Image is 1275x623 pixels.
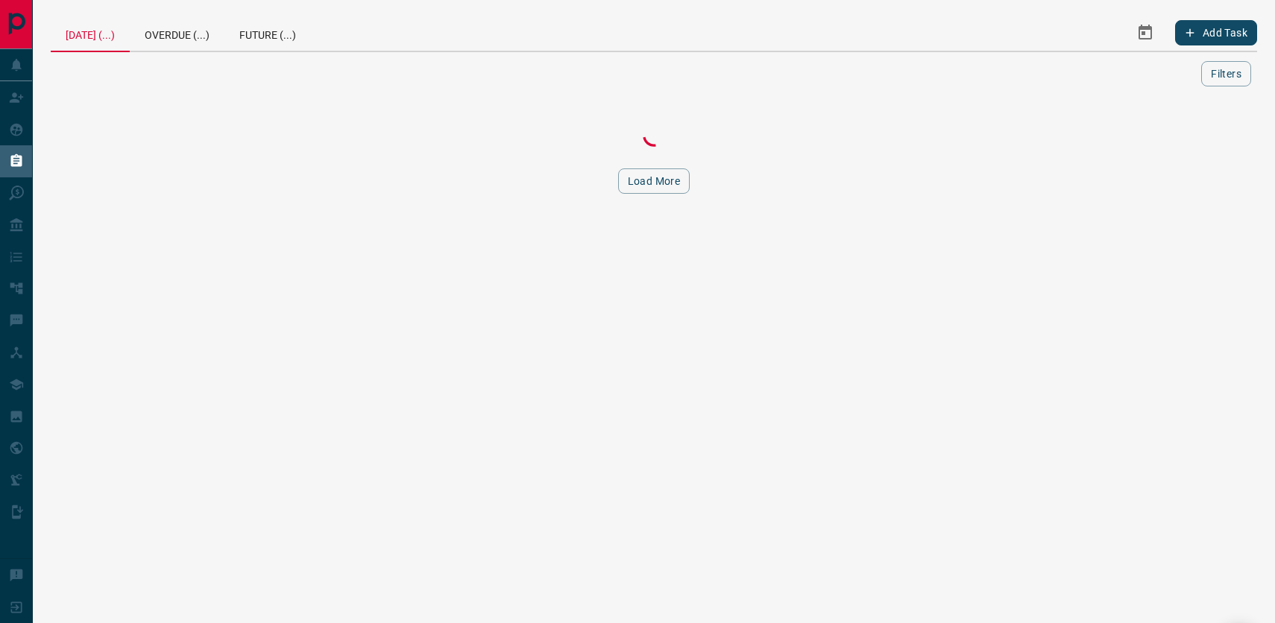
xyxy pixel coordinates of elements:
[1175,20,1257,45] button: Add Task
[579,121,728,151] div: Loading
[130,15,224,51] div: Overdue (...)
[51,15,130,52] div: [DATE] (...)
[1201,61,1251,86] button: Filters
[618,168,690,194] button: Load More
[1127,15,1163,51] button: Select Date Range
[224,15,311,51] div: Future (...)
